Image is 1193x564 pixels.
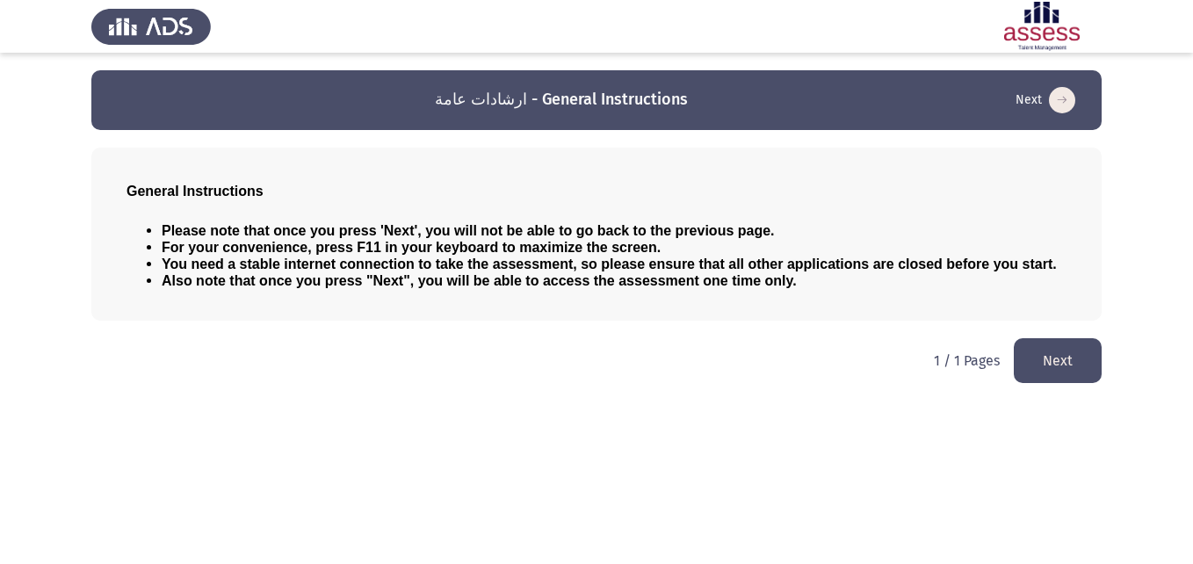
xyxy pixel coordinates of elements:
[162,257,1057,271] span: You need a stable internet connection to take the assessment, so please ensure that all other app...
[1010,86,1081,114] button: load next page
[162,223,775,238] span: Please note that once you press 'Next', you will not be able to go back to the previous page.
[1014,338,1102,383] button: load next page
[162,273,797,288] span: Also note that once you press "Next", you will be able to access the assessment one time only.
[934,352,1000,369] p: 1 / 1 Pages
[127,184,264,199] span: General Instructions
[91,2,211,51] img: Assess Talent Management logo
[162,240,661,255] span: For your convenience, press F11 in your keyboard to maximize the screen.
[435,89,688,111] h3: ارشادات عامة - General Instructions
[982,2,1102,51] img: Assessment logo of ASSESS Employability - EBI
